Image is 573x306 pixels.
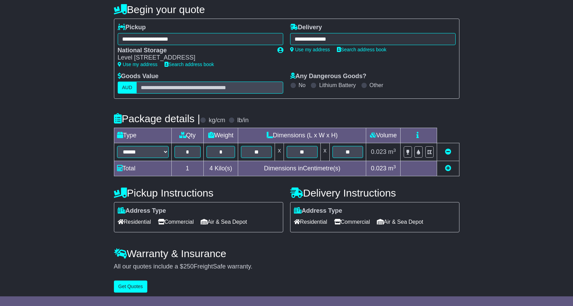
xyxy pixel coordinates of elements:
[114,128,171,143] td: Type
[165,62,214,67] a: Search address book
[114,263,459,271] div: All our quotes include a $ FreightSafe warranty.
[371,165,386,172] span: 0.023
[290,73,367,80] label: Any Dangerous Goods?
[320,143,329,161] td: x
[294,207,342,215] label: Address Type
[388,165,396,172] span: m
[238,161,366,176] td: Dimensions in Centimetre(s)
[118,62,158,67] a: Use my address
[118,82,137,94] label: AUD
[290,47,330,52] a: Use my address
[118,217,151,227] span: Residential
[371,148,386,155] span: 0.023
[183,263,194,270] span: 250
[238,128,366,143] td: Dimensions (L x W x H)
[118,47,270,54] div: National Storage
[114,113,200,124] h4: Package details |
[114,187,283,199] h4: Pickup Instructions
[118,54,270,62] div: Level [STREET_ADDRESS]
[237,117,248,124] label: lb/in
[388,148,396,155] span: m
[445,165,451,172] a: Add new item
[171,161,203,176] td: 1
[275,143,284,161] td: x
[158,217,194,227] span: Commercial
[393,164,396,169] sup: 3
[337,47,386,52] a: Search address book
[203,128,238,143] td: Weight
[171,128,203,143] td: Qty
[118,24,146,31] label: Pickup
[209,165,213,172] span: 4
[445,148,451,155] a: Remove this item
[118,207,166,215] label: Address Type
[294,217,327,227] span: Residential
[366,128,401,143] td: Volume
[393,148,396,153] sup: 3
[203,161,238,176] td: Kilo(s)
[201,217,247,227] span: Air & Sea Depot
[209,117,225,124] label: kg/cm
[114,161,171,176] td: Total
[334,217,370,227] span: Commercial
[319,82,356,88] label: Lithium Battery
[377,217,423,227] span: Air & Sea Depot
[114,281,148,293] button: Get Quotes
[118,73,159,80] label: Goods Value
[114,248,459,259] h4: Warranty & Insurance
[114,4,459,15] h4: Begin your quote
[299,82,306,88] label: No
[290,187,459,199] h4: Delivery Instructions
[370,82,383,88] label: Other
[290,24,322,31] label: Delivery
